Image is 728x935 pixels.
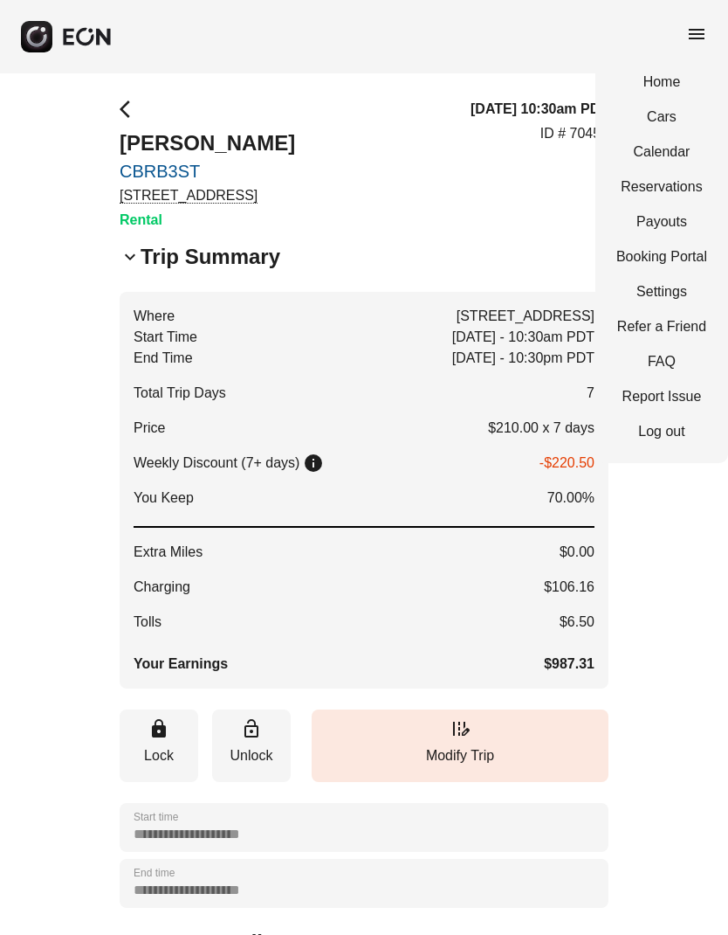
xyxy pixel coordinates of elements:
[616,107,707,128] a: Cars
[134,327,197,348] span: Start Time
[616,421,707,442] a: Log out
[488,418,594,439] p: $210.00 x 7 days
[616,351,707,372] a: FAQ
[134,383,226,404] span: Total Trip Days
[128,745,189,766] p: Lock
[547,488,594,509] span: 70.00%
[120,292,608,689] button: Where[STREET_ADDRESS]Start Time[DATE] - 10:30am PDTEnd Time[DATE] - 10:30pm PDTTotal Trip Days7Pr...
[544,577,594,598] span: $106.16
[120,210,295,231] h3: Rental
[686,24,707,45] span: menu
[134,654,228,675] span: Your Earnings
[120,99,141,120] span: arrow_back_ios
[616,316,707,337] a: Refer a Friend
[134,348,193,369] span: End Time
[616,211,707,232] a: Payouts
[134,418,165,439] p: Price
[134,612,161,633] span: Tolls
[452,327,594,348] span: [DATE] - 10:30am PDT
[452,348,594,369] span: [DATE] - 10:30pm PDT
[120,161,295,182] a: CBRB3ST
[134,453,299,474] p: Weekly Discount (7+ days)
[134,542,203,563] span: Extra Miles
[616,386,707,407] a: Report Issue
[320,745,600,766] p: Modify Trip
[616,177,707,197] a: Reservations
[312,710,608,782] button: Modify Trip
[616,142,707,163] a: Calendar
[616,281,707,302] a: Settings
[587,383,594,404] span: 7
[539,453,594,474] p: -$220.50
[616,246,707,267] a: Booking Portal
[450,718,470,739] span: edit_road
[457,306,594,327] span: [STREET_ADDRESS]
[212,710,291,782] button: Unlock
[241,718,262,739] span: lock_open
[470,99,608,120] h3: [DATE] 10:30am PDT
[544,654,594,675] span: $987.31
[616,72,707,93] a: Home
[120,246,141,267] span: keyboard_arrow_down
[134,488,194,509] span: You Keep
[221,745,282,766] p: Unlock
[134,306,175,327] span: Where
[303,453,324,474] span: info
[148,718,169,739] span: lock
[120,710,198,782] button: Lock
[120,129,295,157] h2: [PERSON_NAME]
[540,123,608,144] p: ID # 70458
[560,612,594,633] span: $6.50
[134,577,190,598] span: Charging
[141,243,280,271] h2: Trip Summary
[560,542,594,563] span: $0.00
